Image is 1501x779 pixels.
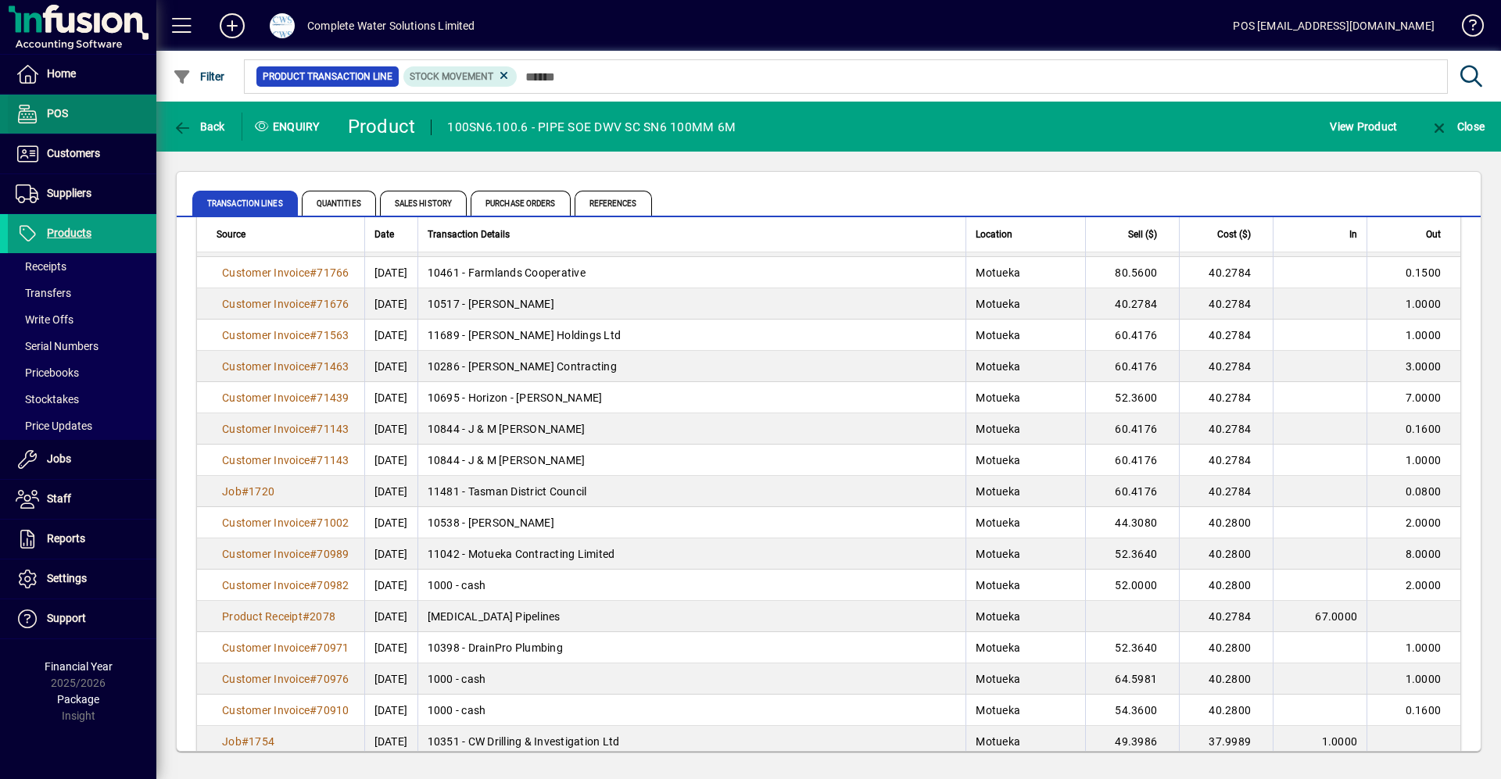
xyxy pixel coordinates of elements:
[1179,663,1273,695] td: 40.2800
[8,599,156,638] a: Support
[1085,632,1179,663] td: 52.3640
[317,704,349,716] span: 70910
[169,63,229,91] button: Filter
[1450,3,1481,54] a: Knowledge Base
[1406,391,1442,404] span: 7.0000
[380,191,467,216] span: Sales History
[1315,610,1357,623] span: 67.0000
[16,393,79,406] span: Stocktakes
[217,452,355,469] a: Customer Invoice#71143
[217,483,280,500] a: Job#1720
[217,295,355,313] a: Customer Invoice#71676
[1179,476,1273,507] td: 40.2784
[47,107,68,120] span: POS
[1085,663,1179,695] td: 64.5981
[1406,360,1442,373] span: 3.0000
[217,577,355,594] a: Customer Invoice#70982
[1406,329,1442,341] span: 1.0000
[317,391,349,404] span: 71439
[47,612,86,624] span: Support
[1189,226,1265,243] div: Cost ($)
[348,114,416,139] div: Product
[417,632,966,663] td: 10398 - DrainPro Plumbing
[16,313,73,326] span: Write Offs
[1406,454,1442,466] span: 1.0000
[8,559,156,599] a: Settings
[1085,476,1179,507] td: 60.4176
[217,545,355,563] a: Customer Invoice#70989
[1085,695,1179,726] td: 54.3600
[417,601,966,632] td: [MEDICAL_DATA] Pipelines
[47,532,85,545] span: Reports
[242,114,336,139] div: Enquiry
[47,452,71,465] span: Jobs
[249,485,274,498] span: 1720
[222,610,303,623] span: Product Receipt
[1426,226,1441,243] span: Out
[222,735,242,748] span: Job
[222,298,310,310] span: Customer Invoice
[16,340,99,352] span: Serial Numbers
[249,735,274,748] span: 1754
[1179,288,1273,320] td: 40.2784
[1179,351,1273,382] td: 40.2784
[47,572,87,584] span: Settings
[447,115,736,140] div: 100SN6.100.6 - PIPE SOE DWV SC SN6 100MM 6M
[976,454,1020,466] span: Motueka
[310,298,317,310] span: #
[1349,226,1357,243] span: In
[417,663,966,695] td: 1000 - cash
[8,480,156,519] a: Staff
[1179,445,1273,476] td: 40.2784
[317,298,349,310] span: 71676
[976,485,1020,498] span: Motueka
[417,726,966,757] td: 10351 - CW Drilling & Investigation Ltd
[222,579,310,591] span: Customer Invoice
[1406,485,1442,498] span: 0.0800
[317,329,349,341] span: 71563
[47,492,71,505] span: Staff
[317,548,349,560] span: 70989
[1179,601,1273,632] td: 40.2784
[302,191,376,216] span: Quantities
[1413,113,1501,141] app-page-header-button: Close enquiry
[8,359,156,386] a: Pricebooks
[317,266,349,279] span: 71766
[217,670,355,688] a: Customer Invoice#70976
[16,366,79,379] span: Pricebooks
[217,358,355,375] a: Customer Invoice#71463
[307,13,475,38] div: Complete Water Solutions Limited
[976,391,1020,404] span: Motueka
[364,320,417,351] td: [DATE]
[1406,516,1442,529] span: 2.0000
[417,382,966,413] td: 10695 - Horizon - [PERSON_NAME]
[976,423,1020,435] span: Motueka
[1085,382,1179,413] td: 52.3600
[16,287,71,299] span: Transfers
[403,66,518,87] mat-chip: Product Transaction Type: Stock movement
[310,673,317,685] span: #
[217,327,355,344] a: Customer Invoice#71563
[976,704,1020,716] span: Motueka
[1085,538,1179,570] td: 52.3640
[1179,257,1273,288] td: 40.2784
[1179,382,1273,413] td: 40.2784
[217,420,355,438] a: Customer Invoice#71143
[310,704,317,716] span: #
[364,601,417,632] td: [DATE]
[1179,632,1273,663] td: 40.2800
[575,191,652,216] span: References
[217,389,355,406] a: Customer Invoice#71439
[207,12,257,40] button: Add
[1085,257,1179,288] td: 80.5600
[364,351,417,382] td: [DATE]
[417,413,966,445] td: 10844 - J & M [PERSON_NAME]
[1085,507,1179,538] td: 44.3080
[1085,570,1179,601] td: 52.0000
[222,548,310,560] span: Customer Invoice
[217,264,355,281] a: Customer Invoice#71766
[976,266,1020,279] span: Motueka
[310,329,317,341] span: #
[217,226,245,243] span: Source
[310,454,317,466] span: #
